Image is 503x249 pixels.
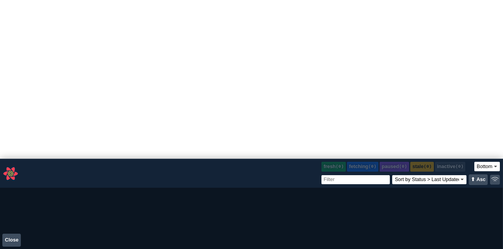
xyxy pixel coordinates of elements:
span: paused [380,162,409,172]
code: ( 0 ) [336,163,343,170]
select: Panel position [474,162,500,171]
select: Sort queries [392,175,466,185]
code: ( 0 ) [424,163,431,170]
span: fresh [321,162,345,172]
button: Close React Query Devtools [3,166,18,181]
span: fetching [347,162,378,172]
code: ( 0 ) [368,163,376,170]
span: inactive [435,162,465,172]
button: Mock offline behavior [490,175,500,185]
code: ( 0 ) [399,163,407,170]
code: ( 0 ) [455,163,463,170]
input: Filter by queryhash [321,175,390,185]
button: Close [2,234,21,246]
span: stale [410,162,433,172]
button: ⬆ Asc [469,174,487,185]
